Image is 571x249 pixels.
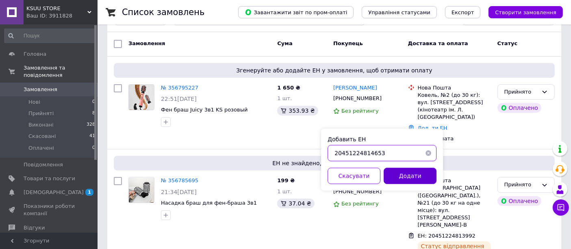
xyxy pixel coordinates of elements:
span: Виконані [28,121,54,129]
span: Нові [28,98,40,106]
a: [PERSON_NAME] [333,84,377,92]
span: 1 650 ₴ [277,85,300,91]
div: [PHONE_NUMBER] [332,186,383,197]
div: 37.04 ₴ [277,199,314,208]
div: Прийнято [504,181,538,189]
div: Нова Пошта [418,177,491,184]
button: Очистить [420,145,436,161]
span: 41 [89,133,95,140]
span: Товари та послуги [24,175,75,182]
a: Фен браш Juicy 3в1 KS розовый [161,107,248,113]
a: № 356785695 [161,177,198,183]
span: 1 шт. [277,188,292,194]
span: Скасовані [28,133,56,140]
span: Статус [497,40,518,46]
button: Експорт [445,6,481,18]
div: 353.93 ₴ [277,106,318,116]
span: Прийняті [28,110,54,117]
span: Управління статусами [368,9,430,15]
h1: Список замовлень [122,7,204,17]
img: Фото товару [129,85,154,110]
span: Покупець [333,40,363,46]
span: 0 [92,98,95,106]
button: Створити замовлення [488,6,563,18]
button: Скасувати [328,168,380,184]
span: 21:34[DATE] [161,189,197,195]
button: Чат з покупцем [553,199,569,216]
span: Доставка та оплата [408,40,468,46]
span: ЕН: 20451224813992 [418,233,475,239]
span: Показники роботи компанії [24,203,75,217]
span: ЕН не знайдено, або вона була видалена [117,159,551,167]
img: Фото товару [129,178,154,203]
button: Управління статусами [362,6,437,18]
a: Насадка браш для фен-браша 3в1 [161,200,257,206]
span: 199 ₴ [277,177,295,183]
span: Cума [277,40,292,46]
a: № 356795227 [161,85,198,91]
div: Оплачено [497,103,541,113]
a: Фото товару [128,177,154,203]
div: [PHONE_NUMBER] [332,93,383,104]
a: Фото товару [128,84,154,110]
a: Створити замовлення [480,9,563,15]
span: Завантажити звіт по пром-оплаті [245,9,347,16]
button: Додати [384,168,436,184]
button: Завантажити звіт по пром-оплаті [238,6,354,18]
span: Замовлення [24,86,57,93]
span: Замовлення [128,40,165,46]
span: 8 [92,110,95,117]
div: Пром-оплата [418,135,491,142]
span: Відгуки [24,224,45,232]
span: Експорт [452,9,474,15]
div: Ваш ID: 3911828 [26,12,98,20]
span: KSUU STORE [26,5,87,12]
span: 22:51[DATE] [161,96,197,102]
span: Згенеруйте або додайте ЕН у замовлення, щоб отримати оплату [117,66,551,74]
div: м. [GEOGRAPHIC_DATA] ([GEOGRAPHIC_DATA].), №21 (до 30 кг на одне місце): вул. [STREET_ADDRESS][PE... [418,184,491,229]
div: Прийнято [504,88,538,96]
span: Оплачені [28,144,54,152]
div: Ковель, №2 (до 30 кг): вул. [STREET_ADDRESS] (кінотеатр ім. Л. [GEOGRAPHIC_DATA]) [418,92,491,121]
span: Без рейтингу [341,201,379,207]
label: Добавить ЕН [328,136,366,142]
span: Створити замовлення [495,9,556,15]
span: Без рейтингу [341,108,379,114]
span: Замовлення та повідомлення [24,64,98,79]
span: 1 шт. [277,95,292,101]
input: Пошук [4,28,96,43]
span: Повідомлення [24,161,63,168]
a: Додати ЕН [418,125,447,131]
span: 328 [87,121,95,129]
span: 0 [92,144,95,152]
span: [DEMOGRAPHIC_DATA] [24,189,84,196]
span: Головна [24,50,46,58]
div: Оплачено [497,196,541,206]
span: 1 [85,189,93,196]
div: Нова Пошта [418,84,491,92]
